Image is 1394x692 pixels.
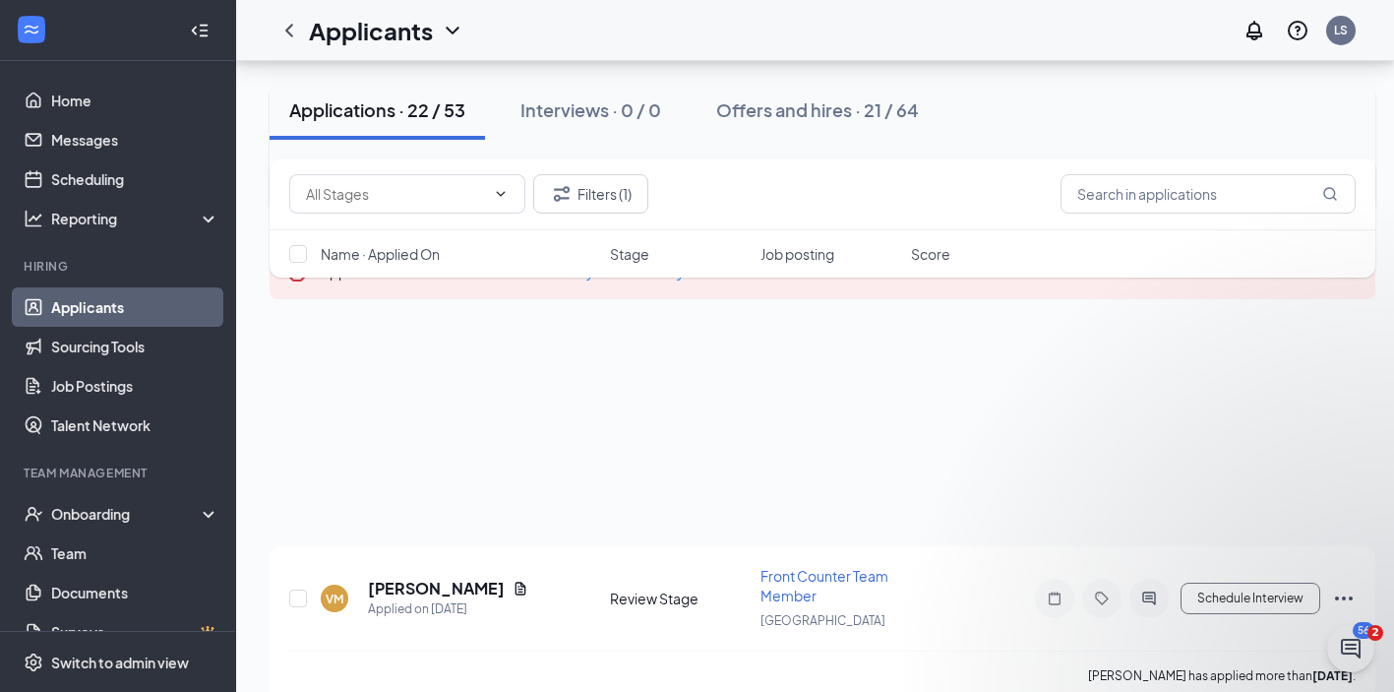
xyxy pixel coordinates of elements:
div: VM [326,591,343,607]
a: Job Postings [51,366,219,406]
svg: QuestionInfo [1286,19,1309,42]
svg: MagnifyingGlass [1322,186,1338,202]
button: Filter Filters (1) [533,174,648,214]
div: Hiring [24,258,215,275]
a: Team [51,534,219,573]
svg: ChevronDown [493,186,509,202]
div: Review Stage [610,589,749,608]
svg: WorkstreamLogo [22,20,41,39]
svg: ChevronLeft [277,19,301,42]
input: All Stages [306,183,485,205]
div: Applications · 22 / 53 [289,97,465,122]
div: LS [1334,22,1348,38]
a: Documents [51,573,219,612]
span: [GEOGRAPHIC_DATA] [760,613,885,628]
span: Front Counter Team Member [760,567,888,604]
div: Interviews · 0 / 0 [520,97,661,122]
a: Messages [51,120,219,159]
svg: Document [513,581,528,597]
a: Scheduling [51,159,219,199]
a: Sourcing Tools [51,327,219,366]
div: Offers and hires · 21 / 64 [716,97,919,122]
div: Onboarding [51,504,203,524]
svg: Settings [24,653,43,672]
svg: Notifications [1242,19,1266,42]
svg: UserCheck [24,504,43,524]
iframe: Intercom live chat [1327,625,1374,672]
input: Search in applications [1061,174,1356,214]
h5: [PERSON_NAME] [368,578,505,599]
a: SurveysCrown [51,612,219,652]
span: Job posting [760,244,834,264]
div: Switch to admin view [51,653,189,672]
span: Stage [610,244,649,264]
div: Applied on [DATE] [368,599,528,619]
a: Talent Network [51,406,219,445]
a: Home [51,81,219,120]
p: [PERSON_NAME] has applied more than . [1088,667,1356,684]
svg: Collapse [190,21,210,40]
svg: Filter [550,182,574,206]
span: Score [911,244,950,264]
h1: Applicants [309,14,433,47]
svg: Analysis [24,209,43,228]
div: Reporting [51,209,220,228]
div: Team Management [24,465,215,481]
svg: ChevronDown [441,19,464,42]
a: Applicants [51,287,219,327]
span: Name · Applied On [321,244,440,264]
b: [DATE] [1312,668,1353,683]
span: 2 [1367,625,1383,641]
